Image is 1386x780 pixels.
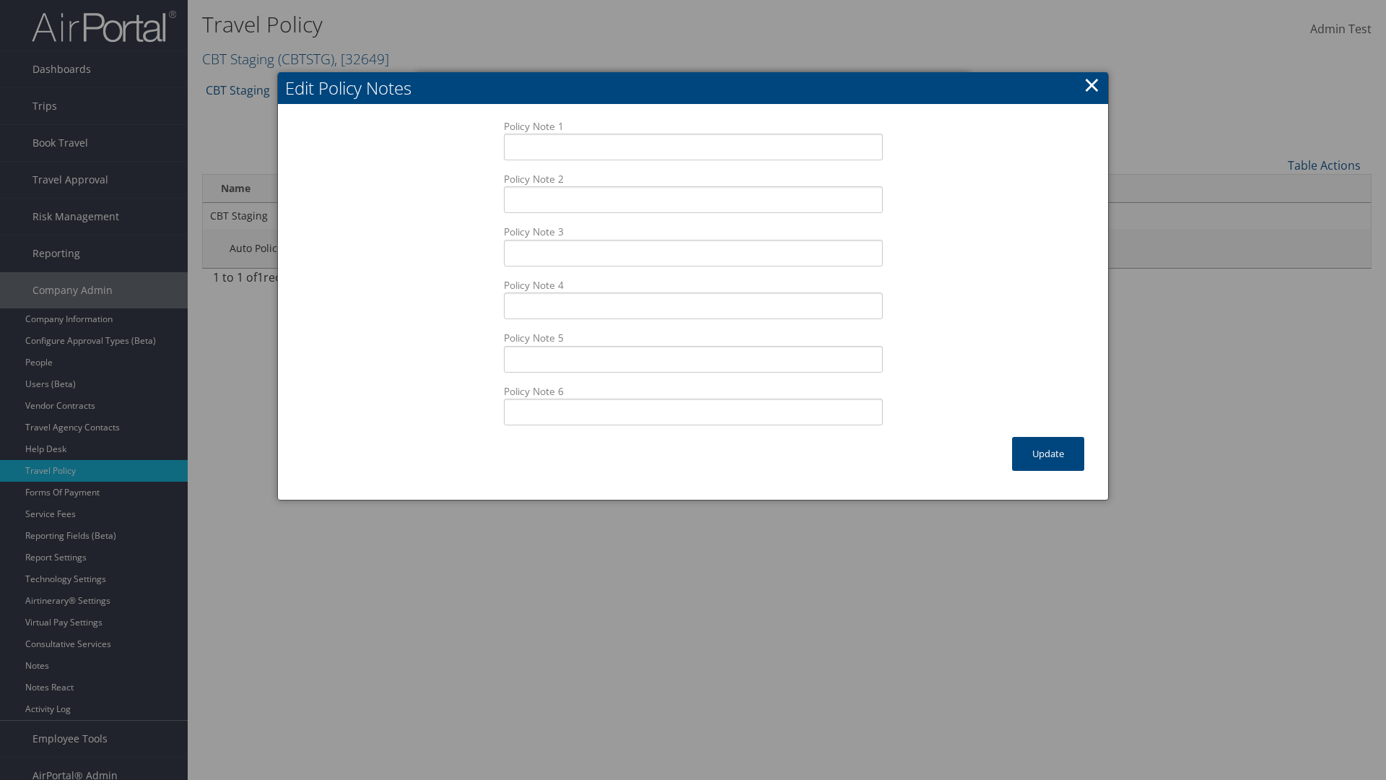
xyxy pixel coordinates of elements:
input: Policy Note 3 [504,240,883,266]
input: Policy Note 1 [504,134,883,160]
label: Policy Note 6 [504,384,883,425]
label: Policy Note 1 [504,119,883,160]
a: Close [1084,70,1100,99]
h2: Edit Policy Notes [278,72,1108,104]
label: Policy Note 4 [504,278,883,319]
input: Policy Note 4 [504,292,883,319]
input: Policy Note 2 [504,186,883,213]
input: Policy Note 6 [504,399,883,425]
label: Policy Note 2 [504,172,883,213]
label: Policy Note 3 [504,225,883,266]
button: Update [1012,437,1084,471]
label: Policy Note 5 [504,331,883,372]
input: Policy Note 5 [504,346,883,373]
